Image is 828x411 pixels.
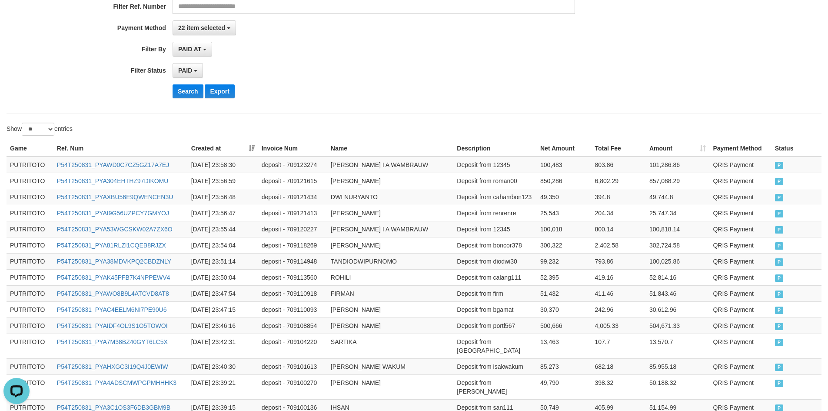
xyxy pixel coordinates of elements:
[7,157,53,173] td: PUTRITOTO
[775,258,784,266] span: PAID
[7,173,53,189] td: PUTRITOTO
[188,189,258,205] td: [DATE] 23:56:48
[327,334,454,358] td: SARTIKA
[205,84,234,98] button: Export
[537,140,592,157] th: Net Amount
[188,317,258,334] td: [DATE] 23:46:16
[453,285,537,301] td: Deposit from firm
[258,205,327,221] td: deposit - 709121413
[327,358,454,374] td: [PERSON_NAME] WAKUM
[537,317,592,334] td: 500,666
[7,358,53,374] td: PUTRITOTO
[537,285,592,301] td: 51,432
[537,358,592,374] td: 85,273
[709,140,771,157] th: Payment Method
[327,140,454,157] th: Name
[178,67,192,74] span: PAID
[453,189,537,205] td: Deposit from cahambon123
[188,237,258,253] td: [DATE] 23:54:04
[453,140,537,157] th: Description
[258,237,327,253] td: deposit - 709118269
[327,374,454,399] td: [PERSON_NAME]
[453,205,537,221] td: Deposit from renrenre
[327,221,454,237] td: [PERSON_NAME] I A WAMBRAUW
[775,242,784,250] span: PAID
[173,20,236,35] button: 22 item selected
[709,189,771,205] td: QRIS Payment
[7,317,53,334] td: PUTRITOTO
[646,374,709,399] td: 50,188.32
[591,189,646,205] td: 394.8
[453,317,537,334] td: Deposit from portl567
[188,358,258,374] td: [DATE] 23:40:30
[258,157,327,173] td: deposit - 709123274
[709,374,771,399] td: QRIS Payment
[7,301,53,317] td: PUTRITOTO
[188,269,258,285] td: [DATE] 23:50:04
[453,221,537,237] td: Deposit from 12345
[709,317,771,334] td: QRIS Payment
[173,84,203,98] button: Search
[453,358,537,374] td: Deposit from isakwakum
[453,253,537,269] td: Deposit from diodwi30
[57,274,170,281] a: P54T250831_PYAK45PFB7K4NPPEWV4
[453,157,537,173] td: Deposit from 12345
[646,189,709,205] td: 49,744.8
[709,269,771,285] td: QRIS Payment
[537,221,592,237] td: 100,018
[646,253,709,269] td: 100,025.86
[591,205,646,221] td: 204.34
[327,237,454,253] td: [PERSON_NAME]
[775,291,784,298] span: PAID
[646,334,709,358] td: 13,570.7
[591,157,646,173] td: 803.86
[188,301,258,317] td: [DATE] 23:47:15
[646,237,709,253] td: 302,724.58
[57,161,169,168] a: P54T250831_PYAWD0C7CZ5GZ17A7EJ
[258,317,327,334] td: deposit - 709108854
[709,301,771,317] td: QRIS Payment
[646,301,709,317] td: 30,612.96
[591,374,646,399] td: 398.32
[591,173,646,189] td: 6,802.29
[57,194,173,200] a: P54T250831_PYAXBU56E9QWENCEN3U
[709,358,771,374] td: QRIS Payment
[709,221,771,237] td: QRIS Payment
[7,189,53,205] td: PUTRITOTO
[453,173,537,189] td: Deposit from roman00
[327,157,454,173] td: [PERSON_NAME] I A WAMBRAUW
[453,334,537,358] td: Deposit from [GEOGRAPHIC_DATA]
[57,177,169,184] a: P54T250831_PYA304EHTHZ97DIKOMU
[537,173,592,189] td: 850,286
[57,379,176,386] a: P54T250831_PYA4ADSCMWPGPMHHHK3
[57,242,166,249] a: P54T250831_PYA81RLZI1CQEB8RJZX
[709,237,771,253] td: QRIS Payment
[258,253,327,269] td: deposit - 709114948
[775,364,784,371] span: PAID
[7,334,53,358] td: PUTRITOTO
[327,189,454,205] td: DWI NURYANTO
[188,173,258,189] td: [DATE] 23:56:59
[591,285,646,301] td: 411.46
[188,140,258,157] th: Created at: activate to sort column ascending
[537,301,592,317] td: 30,370
[7,123,73,136] label: Show entries
[775,380,784,387] span: PAID
[537,334,592,358] td: 13,463
[709,205,771,221] td: QRIS Payment
[591,253,646,269] td: 793.86
[258,374,327,399] td: deposit - 709100270
[775,274,784,282] span: PAID
[327,317,454,334] td: [PERSON_NAME]
[453,374,537,399] td: Deposit from [PERSON_NAME]
[537,374,592,399] td: 49,790
[537,189,592,205] td: 49,350
[258,189,327,205] td: deposit - 709121434
[178,24,225,31] span: 22 item selected
[775,178,784,185] span: PAID
[173,63,203,78] button: PAID
[646,285,709,301] td: 51,843.46
[327,301,454,317] td: [PERSON_NAME]
[646,157,709,173] td: 101,286.86
[591,358,646,374] td: 682.18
